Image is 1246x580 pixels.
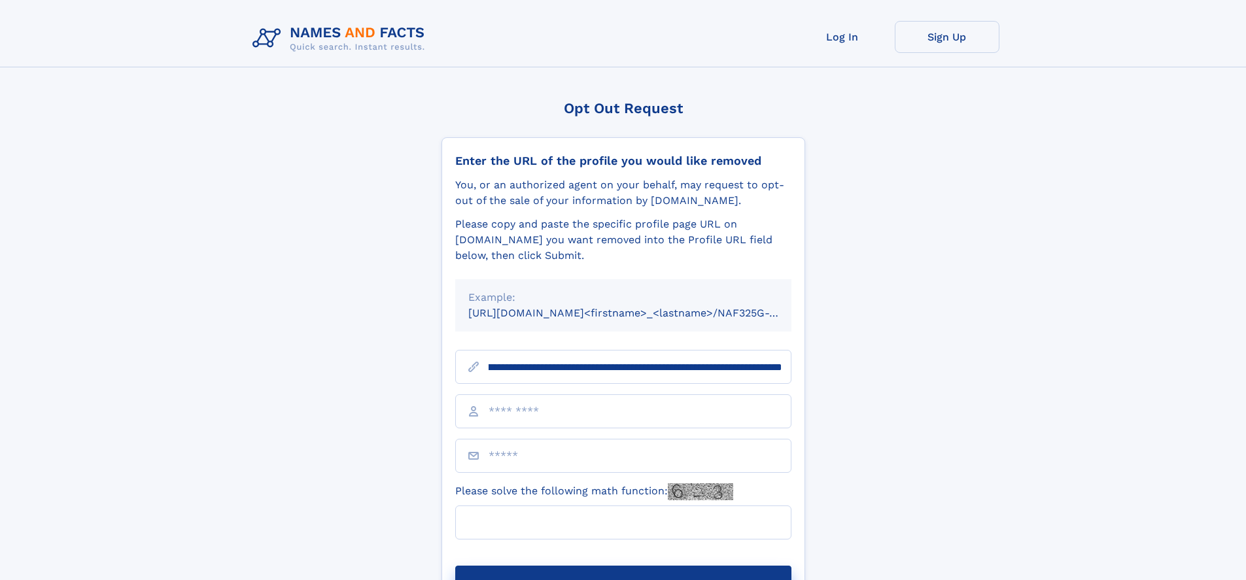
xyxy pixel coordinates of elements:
[441,100,805,116] div: Opt Out Request
[455,216,791,264] div: Please copy and paste the specific profile page URL on [DOMAIN_NAME] you want removed into the Pr...
[455,483,733,500] label: Please solve the following math function:
[455,177,791,209] div: You, or an authorized agent on your behalf, may request to opt-out of the sale of your informatio...
[468,307,816,319] small: [URL][DOMAIN_NAME]<firstname>_<lastname>/NAF325G-xxxxxxxx
[895,21,999,53] a: Sign Up
[247,21,436,56] img: Logo Names and Facts
[455,154,791,168] div: Enter the URL of the profile you would like removed
[790,21,895,53] a: Log In
[468,290,778,305] div: Example:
